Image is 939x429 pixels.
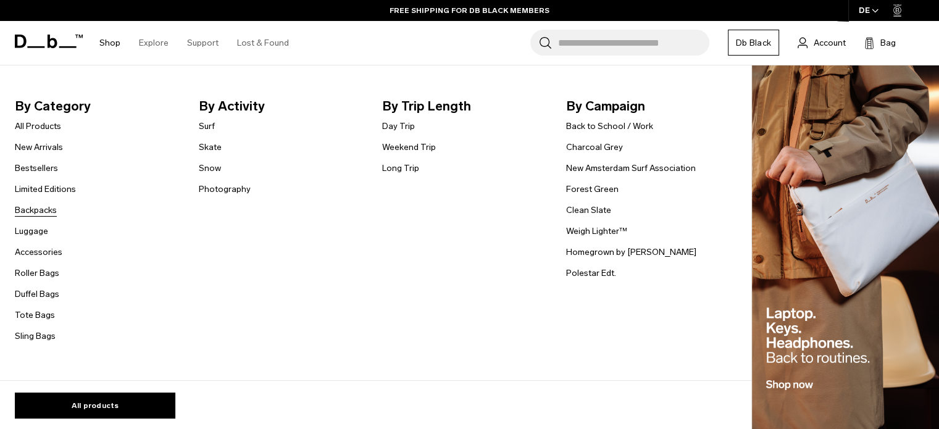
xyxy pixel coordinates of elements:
[864,35,896,50] button: Bag
[15,96,179,116] span: By Category
[15,120,61,133] a: All Products
[728,30,779,56] a: Db Black
[199,183,251,196] a: Photography
[566,246,696,259] a: Homegrown by [PERSON_NAME]
[390,5,549,16] a: FREE SHIPPING FOR DB BLACK MEMBERS
[566,120,653,133] a: Back to School / Work
[15,330,56,343] a: Sling Bags
[15,309,55,322] a: Tote Bags
[814,36,846,49] span: Account
[139,21,169,65] a: Explore
[566,267,616,280] a: Polestar Edt.
[566,96,730,116] span: By Campaign
[566,183,619,196] a: Forest Green
[382,96,546,116] span: By Trip Length
[15,162,58,175] a: Bestsellers
[199,141,222,154] a: Skate
[382,141,436,154] a: Weekend Trip
[199,96,363,116] span: By Activity
[199,120,215,133] a: Surf
[15,393,175,419] a: All products
[382,120,415,133] a: Day Trip
[798,35,846,50] a: Account
[90,21,298,65] nav: Main Navigation
[382,162,419,175] a: Long Trip
[566,162,696,175] a: New Amsterdam Surf Association
[15,183,76,196] a: Limited Editions
[566,225,627,238] a: Weigh Lighter™
[187,21,219,65] a: Support
[15,225,48,238] a: Luggage
[199,162,221,175] a: Snow
[15,267,59,280] a: Roller Bags
[15,141,63,154] a: New Arrivals
[15,246,62,259] a: Accessories
[15,204,57,217] a: Backpacks
[15,288,59,301] a: Duffel Bags
[237,21,289,65] a: Lost & Found
[566,141,623,154] a: Charcoal Grey
[566,204,611,217] a: Clean Slate
[99,21,120,65] a: Shop
[880,36,896,49] span: Bag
